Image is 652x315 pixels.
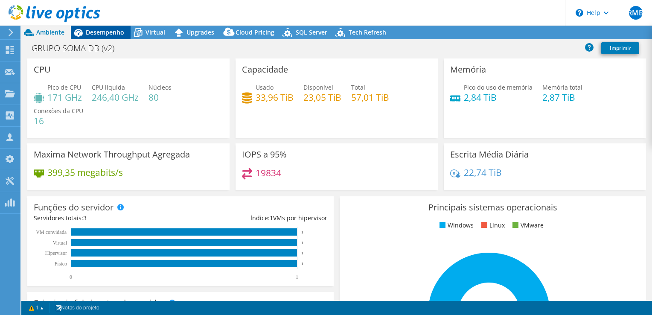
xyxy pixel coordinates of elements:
[45,250,67,256] text: Hipervisor
[256,83,274,91] span: Usado
[186,28,214,36] span: Upgrades
[437,221,474,230] li: Windows
[301,230,303,234] text: 1
[303,93,341,102] h4: 23,05 TiB
[36,28,64,36] span: Ambiente
[464,168,502,177] h4: 22,74 TiB
[28,44,128,53] h1: GRUPO SOMA DB (v2)
[242,150,287,159] h3: IOPS a 95%
[148,83,172,91] span: Núcleos
[86,28,124,36] span: Desempenho
[296,28,327,36] span: SQL Server
[351,93,389,102] h4: 57,01 TiB
[346,203,640,212] h3: Principais sistemas operacionais
[629,6,643,20] span: RMB
[296,274,298,280] text: 1
[47,168,123,177] h4: 399,35 megabits/s
[55,261,67,267] tspan: Físico
[450,65,486,74] h3: Memória
[450,150,529,159] h3: Escrita Média Diária
[301,262,303,266] text: 1
[53,240,67,246] text: Virtual
[236,28,274,36] span: Cloud Pricing
[34,298,165,308] h3: Principais fabricantes de servidor
[148,93,172,102] h4: 80
[303,83,333,91] span: Disponível
[542,93,582,102] h4: 2,87 TiB
[510,221,544,230] li: VMware
[464,83,533,91] span: Pico do uso de memória
[464,93,533,102] h4: 2,84 TiB
[92,93,139,102] h4: 246,40 GHz
[576,9,583,17] svg: \n
[270,214,273,222] span: 1
[83,214,87,222] span: 3
[349,28,386,36] span: Tech Refresh
[34,213,180,223] div: Servidores totais:
[601,42,639,54] a: Imprimir
[70,274,72,280] text: 0
[146,28,165,36] span: Virtual
[301,251,303,255] text: 1
[351,83,365,91] span: Total
[92,83,125,91] span: CPU líquida
[47,93,82,102] h4: 171 GHz
[34,65,51,74] h3: CPU
[180,213,327,223] div: Índice: VMs por hipervisor
[479,221,505,230] li: Linux
[34,107,83,115] span: Conexões da CPU
[256,93,294,102] h4: 33,96 TiB
[242,65,288,74] h3: Capacidade
[34,150,190,159] h3: Maxima Network Throughput Agregada
[34,116,83,125] h4: 16
[542,83,582,91] span: Memória total
[256,168,281,178] h4: 19834
[23,303,49,313] a: 1
[49,303,105,313] a: Notas do projeto
[47,83,81,91] span: Pico de CPU
[301,241,303,245] text: 1
[34,203,114,212] h3: Funções do servidor
[36,229,67,235] text: VM convidada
